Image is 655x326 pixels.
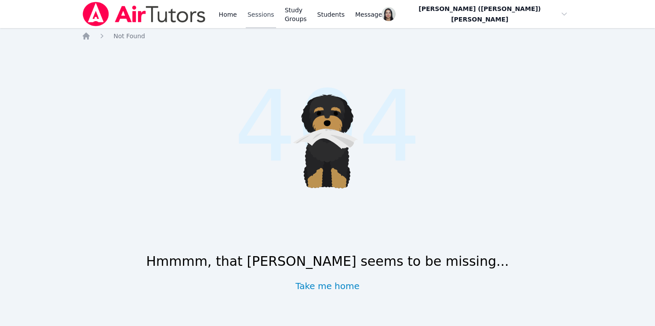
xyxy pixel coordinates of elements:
a: Take me home [295,280,360,292]
a: Not Found [113,32,145,40]
h1: Hmmmm, that [PERSON_NAME] seems to be missing... [146,254,509,269]
img: Air Tutors [82,2,206,26]
span: Not Found [113,33,145,40]
nav: Breadcrumb [82,32,573,40]
span: 404 [234,53,421,200]
span: Messages [355,10,386,19]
